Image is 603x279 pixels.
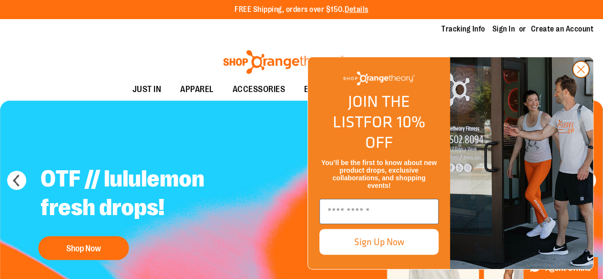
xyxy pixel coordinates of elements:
[222,50,345,74] img: Shop Orangetheory
[319,199,439,224] input: Enter email
[363,110,425,154] span: FOR 10% OFF
[450,57,593,269] img: Shop Orangtheory
[180,79,214,100] span: APPAREL
[319,229,439,255] button: Sign Up Now
[133,79,162,100] span: JUST IN
[298,47,603,279] div: FLYOUT Form
[235,4,368,15] p: FREE Shipping, orders over $150.
[343,72,415,85] img: Shop Orangetheory
[531,24,594,34] a: Create an Account
[233,79,286,100] span: ACCESSORIES
[441,24,485,34] a: Tracking Info
[33,157,270,265] a: OTF // lululemon fresh drops! Shop Now
[7,171,26,190] button: prev
[321,159,437,189] span: You’ll be the first to know about new product drops, exclusive collaborations, and shopping events!
[345,5,368,14] a: Details
[492,24,515,34] a: Sign In
[33,157,270,231] h2: OTF // lululemon fresh drops!
[572,61,590,78] button: Close dialog
[38,236,129,260] button: Shop Now
[333,89,410,134] span: JOIN THE LIST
